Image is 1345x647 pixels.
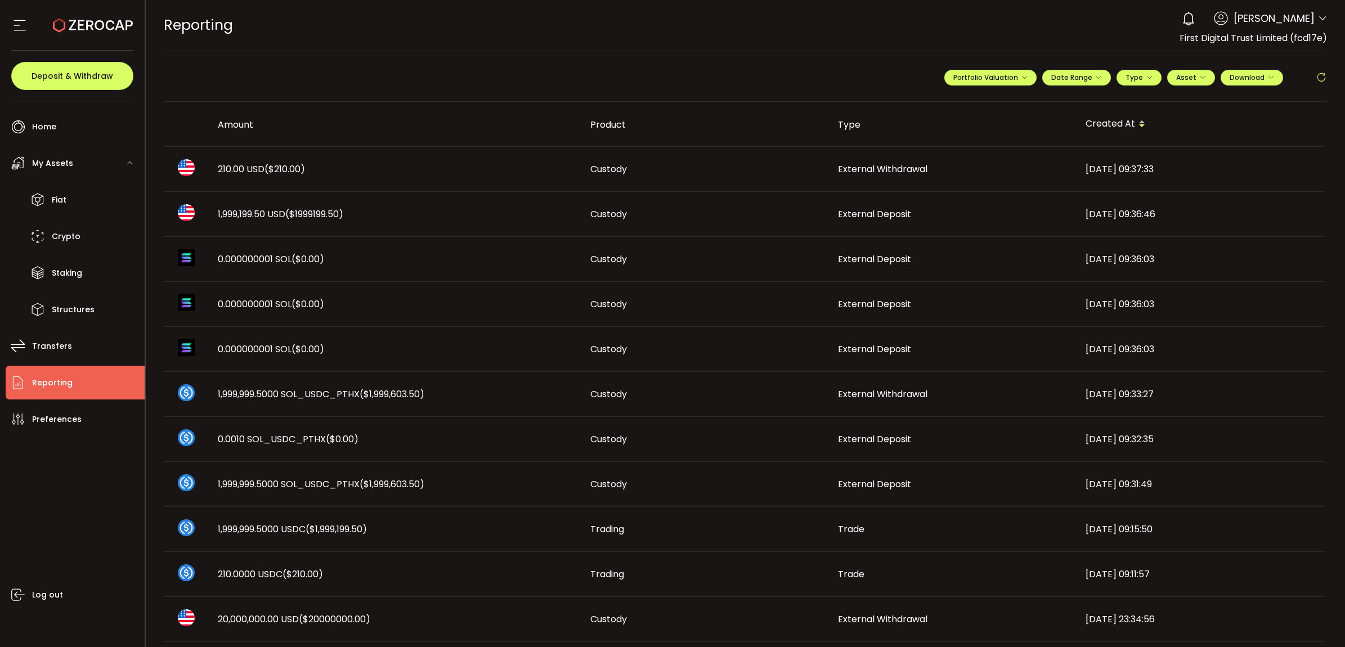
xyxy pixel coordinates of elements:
span: Trading [590,523,624,536]
span: ($20000000.00) [299,613,370,626]
span: ($0.00) [326,433,358,446]
span: Structures [52,302,95,318]
span: Date Range [1051,73,1102,82]
img: usdc_portfolio.svg [178,519,195,536]
iframe: Chat Widget [1289,593,1345,647]
span: 0.0010 SOL_USDC_PTHX [218,433,358,446]
span: Preferences [32,411,82,428]
div: Created At [1077,115,1324,134]
span: 210.00 USD [218,163,305,176]
div: [DATE] 09:15:50 [1077,523,1324,536]
span: My Assets [32,155,73,172]
span: Custody [590,298,627,311]
div: [DATE] 09:31:49 [1077,478,1324,491]
span: Portfolio Valuation [953,73,1028,82]
span: [PERSON_NAME] [1234,11,1315,26]
span: Transfers [32,338,72,354]
span: External Withdrawal [838,613,927,626]
div: Amount [209,118,581,131]
button: Portfolio Valuation [944,70,1037,86]
span: ($210.00) [283,568,323,581]
span: ($210.00) [264,163,305,176]
span: 0.000000001 SOL [218,298,324,311]
img: sol_usdc_pthx_portfolio.png [178,474,195,491]
div: [DATE] 09:32:35 [1077,433,1324,446]
span: External Deposit [838,298,911,311]
span: Asset [1176,73,1196,82]
span: Fiat [52,192,66,208]
span: 1,999,199.50 USD [218,208,343,221]
span: External Withdrawal [838,388,927,401]
img: sol_usdc_pthx_portfolio.png [178,384,195,401]
img: sol_portfolio.png [178,249,195,266]
div: [DATE] 09:11:57 [1077,568,1324,581]
span: Trade [838,523,864,536]
span: ($1,999,603.50) [360,478,424,491]
img: usd_portfolio.svg [178,204,195,221]
span: 1,999,999.5000 SOL_USDC_PTHX [218,478,424,491]
span: Trade [838,568,864,581]
span: 0.000000001 SOL [218,343,324,356]
span: 1,999,999.5000 SOL_USDC_PTHX [218,388,424,401]
span: Home [32,119,56,135]
img: usd_portfolio.svg [178,609,195,626]
span: Custody [590,433,627,446]
span: First Digital Trust Limited (fcd17e) [1180,32,1327,44]
span: 20,000,000.00 USD [218,613,370,626]
span: ($1,999,199.50) [306,523,367,536]
button: Asset [1167,70,1215,86]
span: External Deposit [838,253,911,266]
button: Date Range [1042,70,1111,86]
button: Deposit & Withdraw [11,62,133,90]
img: sol_portfolio.png [178,294,195,311]
span: Type [1126,73,1153,82]
span: ($0.00) [292,343,324,356]
span: 210.0000 USDC [218,568,323,581]
span: Staking [52,265,82,281]
span: Crypto [52,228,80,245]
div: Type [829,118,1077,131]
span: ($0.00) [292,298,324,311]
span: Custody [590,478,627,491]
span: Log out [32,587,63,603]
div: [DATE] 23:34:56 [1077,613,1324,626]
div: [DATE] 09:36:03 [1077,343,1324,356]
img: sol_portfolio.png [178,339,195,356]
span: Custody [590,613,627,626]
div: [DATE] 09:36:03 [1077,298,1324,311]
button: Download [1221,70,1283,86]
span: Reporting [164,15,233,35]
span: Custody [590,163,627,176]
div: [DATE] 09:36:03 [1077,253,1324,266]
span: Custody [590,388,627,401]
span: External Deposit [838,208,911,221]
span: External Deposit [838,478,911,491]
img: sol_usdc_pthx_portfolio.png [178,429,195,446]
span: ($0.00) [292,253,324,266]
span: ($1999199.50) [285,208,343,221]
span: Custody [590,208,627,221]
span: Trading [590,568,624,581]
div: [DATE] 09:37:33 [1077,163,1324,176]
span: Download [1230,73,1274,82]
span: External Deposit [838,343,911,356]
span: ($1,999,603.50) [360,388,424,401]
img: usdc_portfolio.svg [178,564,195,581]
span: Custody [590,253,627,266]
span: 0.000000001 SOL [218,253,324,266]
span: Deposit & Withdraw [32,72,113,80]
div: Product [581,118,829,131]
img: usd_portfolio.svg [178,159,195,176]
div: [DATE] 09:33:27 [1077,388,1324,401]
span: External Deposit [838,433,911,446]
div: [DATE] 09:36:46 [1077,208,1324,221]
span: Reporting [32,375,73,391]
span: Custody [590,343,627,356]
span: 1,999,999.5000 USDC [218,523,367,536]
button: Type [1117,70,1162,86]
span: External Withdrawal [838,163,927,176]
